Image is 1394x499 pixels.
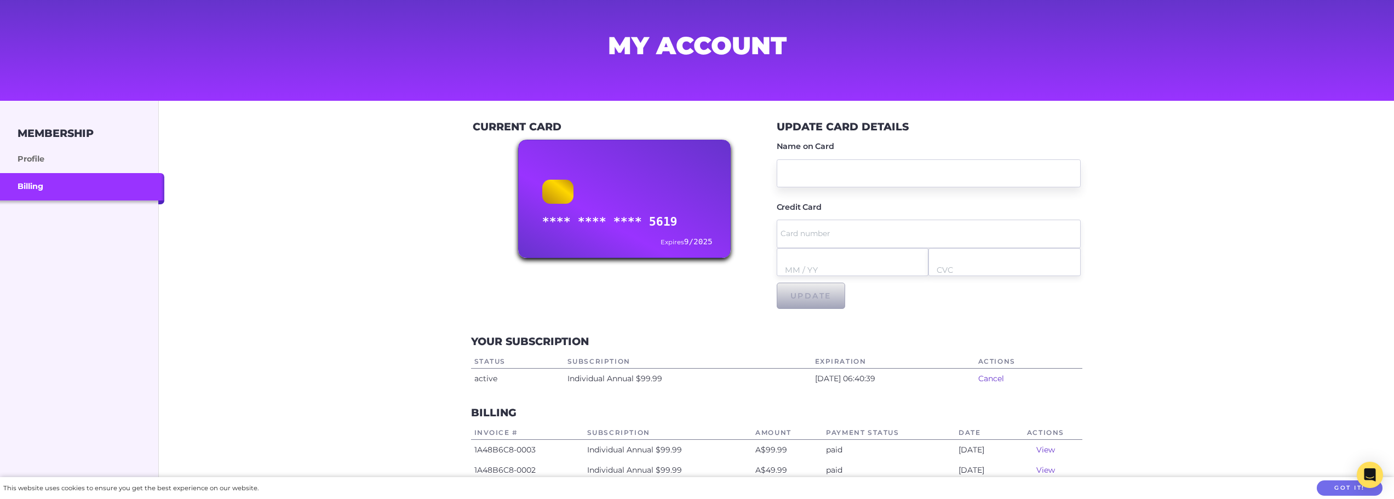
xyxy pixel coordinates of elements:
td: Individual Annual $99.99 [564,368,812,389]
h3: Membership [18,127,94,140]
div: This website uses cookies to ensure you get the best experience on our website. [3,483,259,494]
th: Invoice # [471,426,584,440]
th: Date [955,426,1009,440]
td: paid [823,460,955,480]
th: Actions [975,355,1082,369]
h1: My Account [433,35,961,56]
h3: Billing [471,406,517,419]
td: 1A48B6C8-0002 [471,460,584,480]
a: Cancel [978,374,1004,383]
td: A$49.99 [752,460,823,480]
small: Expires [661,238,684,246]
button: Update [777,283,845,309]
h3: Your subscription [471,335,589,348]
input: Card number [781,220,1076,248]
td: active [471,368,564,389]
h3: Current Card [473,121,561,133]
th: Subscription [564,355,812,369]
th: Payment Status [823,426,955,440]
h3: Update Card Details [777,121,909,133]
label: Name on Card [777,142,834,150]
input: MM / YY [785,256,921,284]
td: paid [823,439,955,460]
td: A$99.99 [752,439,823,460]
div: Open Intercom Messenger [1357,462,1383,488]
a: View [1036,445,1055,455]
td: [DATE] [955,460,1009,480]
th: Actions [1009,426,1082,440]
th: Amount [752,426,823,440]
div: 9/2025 [661,235,713,249]
label: Credit Card [777,203,822,211]
td: [DATE] 06:40:39 [812,368,975,389]
input: CVC [937,256,1072,284]
td: Individual Annual $99.99 [584,460,753,480]
a: View [1036,465,1055,475]
td: [DATE] [955,439,1009,460]
th: Subscription [584,426,753,440]
td: 1A48B6C8-0003 [471,439,584,460]
th: Status [471,355,564,369]
th: Expiration [812,355,975,369]
button: Got it! [1317,480,1382,496]
td: Individual Annual $99.99 [584,439,753,460]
